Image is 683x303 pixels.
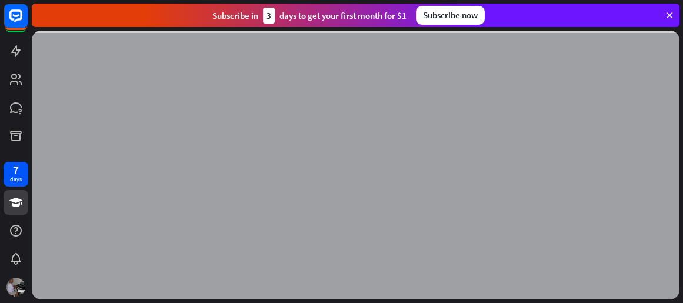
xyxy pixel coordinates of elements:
a: 7 days [4,162,28,187]
div: days [10,175,22,184]
div: Subscribe now [416,6,485,25]
div: 7 [13,165,19,175]
div: 3 [263,8,275,24]
div: Subscribe in days to get your first month for $1 [212,8,407,24]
